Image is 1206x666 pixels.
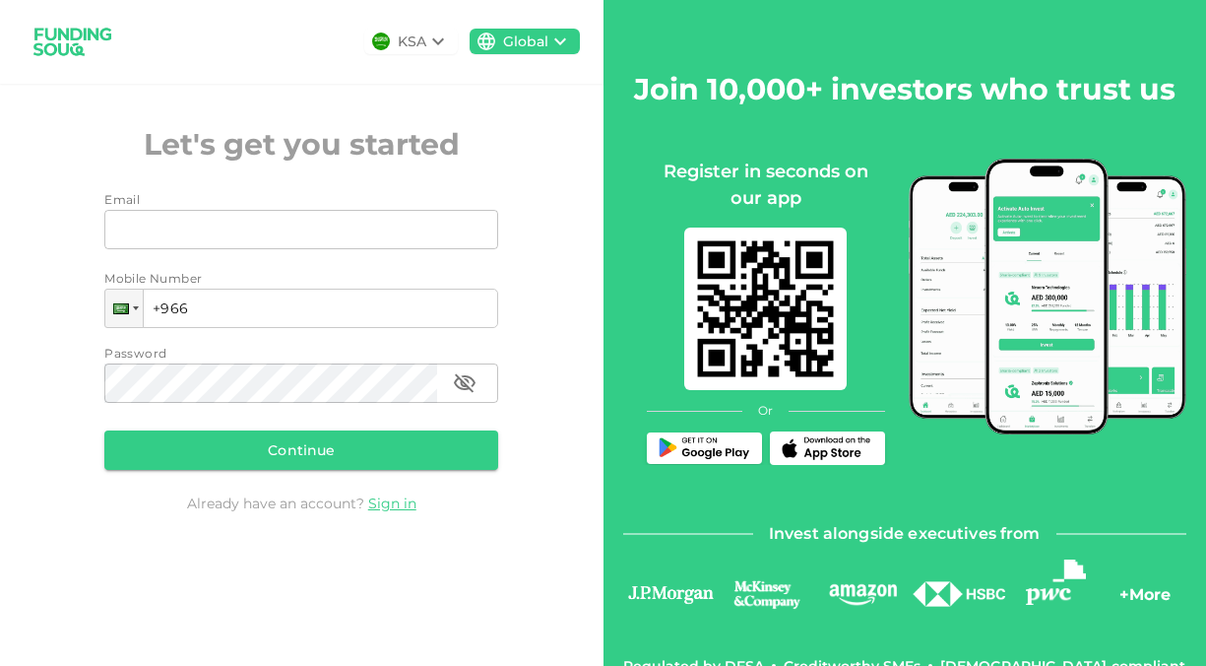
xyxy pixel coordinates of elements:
[1026,560,1086,605] img: logo
[623,582,720,606] img: logo
[104,494,498,513] div: Already have an account?
[372,33,390,50] img: flag-sa.b9a346574cdc8950dd34b50780441f57.svg
[684,228,847,390] img: mobile-app
[104,269,202,289] span: Mobile Number
[826,581,900,606] img: logo
[758,402,773,420] span: Or
[104,346,166,361] span: Password
[909,159,1187,434] img: mobile-app
[398,32,426,52] div: KSA
[104,431,498,470] button: Continue
[104,192,140,207] span: Email
[105,290,143,327] div: Saudi Arabia: + 966
[634,67,1175,111] h2: Join 10,000+ investors who trust us
[104,364,437,403] input: password
[778,436,876,460] img: App Store
[104,289,498,328] input: 1 (702) 123-4567
[1119,583,1171,617] div: + More
[503,32,548,52] div: Global
[719,578,815,610] img: logo
[769,520,1041,548] span: Invest alongside executives from
[24,16,122,68] img: logo
[368,495,416,512] a: Sign in
[655,437,753,460] img: Play Store
[104,122,498,166] h2: Let's get you started
[104,210,476,249] input: email
[647,159,885,212] div: Register in seconds on our app
[912,581,1008,607] img: logo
